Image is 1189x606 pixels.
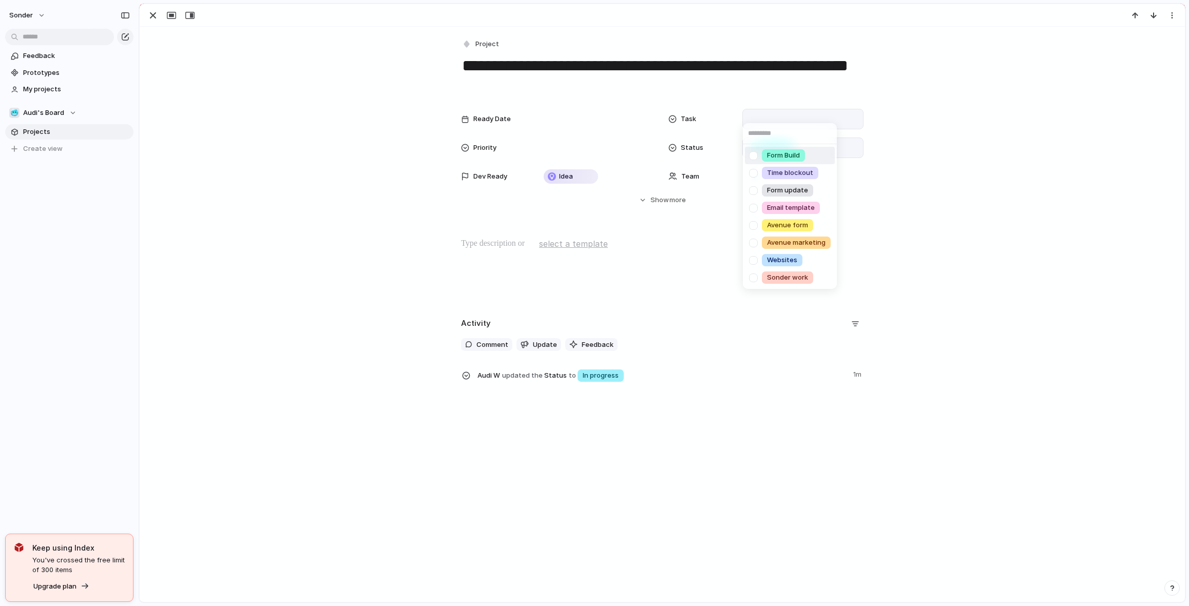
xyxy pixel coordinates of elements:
[767,185,808,196] span: Form update
[767,203,815,213] span: Email template
[767,255,797,265] span: Websites
[767,168,813,178] span: Time blockout
[767,150,800,161] span: Form Build
[767,220,808,230] span: Avenue form
[767,238,826,248] span: Avenue marketing
[767,272,808,283] span: Sonder work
